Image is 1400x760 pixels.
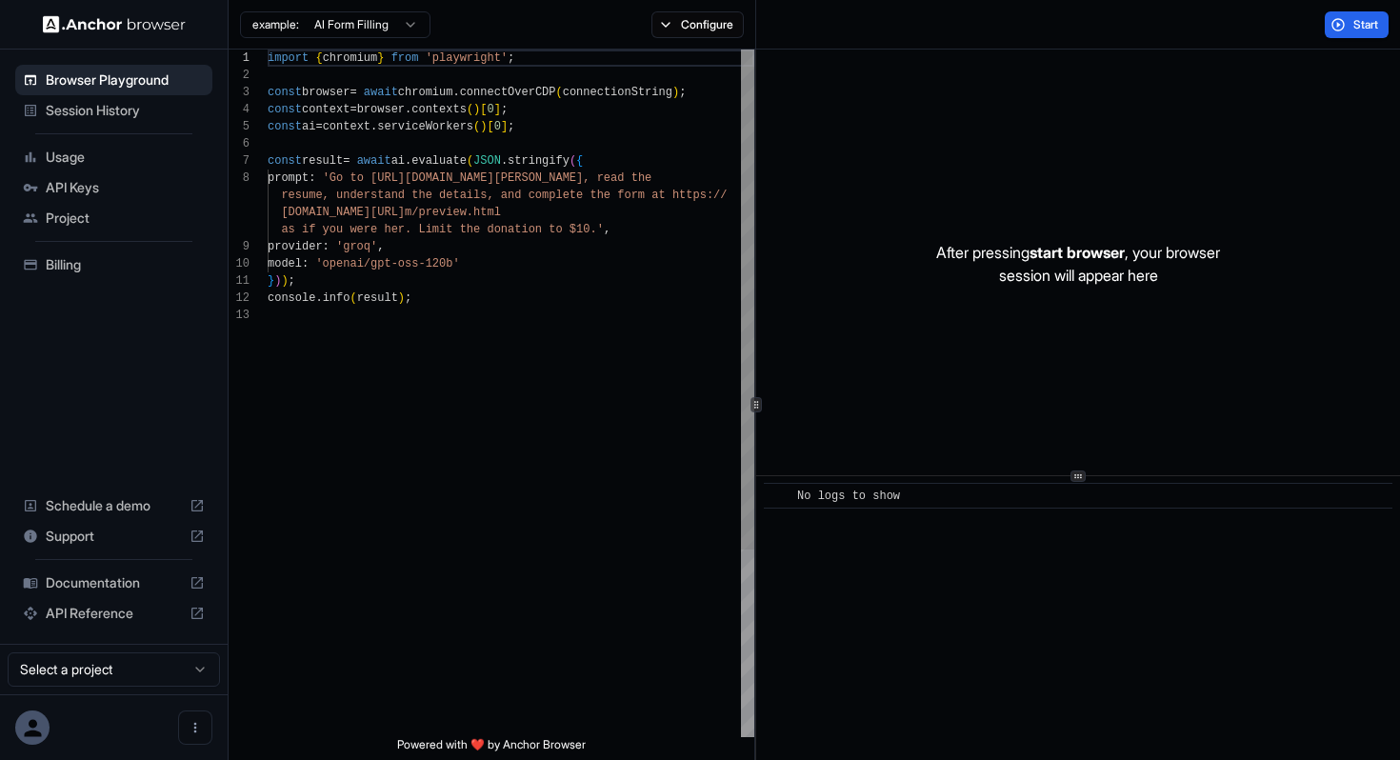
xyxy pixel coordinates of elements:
span: ( [350,291,356,305]
span: : [323,240,330,253]
span: console [268,291,315,305]
span: } [268,274,274,288]
div: Session History [15,95,212,126]
span: ( [473,120,480,133]
div: API Reference [15,598,212,629]
span: Session History [46,101,205,120]
span: ​ [773,487,783,506]
span: ad the [610,171,651,185]
span: 0 [487,103,493,116]
span: JSON [473,154,501,168]
span: info [323,291,350,305]
span: prompt [268,171,309,185]
span: ; [508,51,514,65]
span: [ [480,103,487,116]
div: 3 [229,84,250,101]
span: ai [302,120,315,133]
span: ( [570,154,576,168]
span: ( [556,86,563,99]
div: 6 [229,135,250,152]
span: ) [473,103,480,116]
span: Schedule a demo [46,496,182,515]
span: Project [46,209,205,228]
span: . [501,154,508,168]
span: ) [480,120,487,133]
div: Project [15,203,212,233]
span: const [268,86,302,99]
button: Open menu [178,710,212,745]
span: Browser Playground [46,70,205,90]
span: = [350,103,356,116]
div: 13 [229,307,250,324]
span: [DOMAIN_NAME][URL] [281,206,405,219]
span: Usage [46,148,205,167]
div: API Keys [15,172,212,203]
div: 11 [229,272,250,290]
span: evaluate [411,154,467,168]
span: ai [391,154,405,168]
span: : [302,257,309,270]
span: No logs to show [797,490,900,503]
span: example: [252,17,299,32]
span: orm at https:// [624,189,727,202]
span: ; [289,274,295,288]
span: [ [487,120,493,133]
div: 9 [229,238,250,255]
span: serviceWorkers [377,120,473,133]
div: 5 [229,118,250,135]
span: result [302,154,343,168]
span: ) [672,86,679,99]
div: 8 [229,170,250,187]
span: browser [302,86,350,99]
span: ; [508,120,514,133]
div: Browser Playground [15,65,212,95]
button: Configure [651,11,744,38]
span: import [268,51,309,65]
span: . [370,120,377,133]
span: chromium [398,86,453,99]
span: stringify [508,154,570,168]
span: Start [1353,17,1380,32]
img: Anchor Logo [43,15,186,33]
span: API Reference [46,604,182,623]
span: Billing [46,255,205,274]
span: provider [268,240,323,253]
span: , [604,223,610,236]
span: start browser [1030,243,1125,262]
span: await [357,154,391,168]
div: 12 [229,290,250,307]
span: from [391,51,419,65]
div: Documentation [15,568,212,598]
button: Start [1325,11,1389,38]
span: 'Go to [URL][DOMAIN_NAME][PERSON_NAME], re [323,171,610,185]
span: 'playwright' [426,51,508,65]
span: . [405,103,411,116]
span: ) [281,274,288,288]
span: const [268,154,302,168]
span: Support [46,527,182,546]
span: chromium [323,51,378,65]
span: . [315,291,322,305]
span: m/preview.html [405,206,501,219]
div: 4 [229,101,250,118]
div: Support [15,521,212,551]
span: : [309,171,315,185]
span: await [364,86,398,99]
span: as if you were her. Limit the donation to $10.' [281,223,603,236]
span: ( [467,103,473,116]
p: After pressing , your browser session will appear here [936,241,1220,287]
span: const [268,120,302,133]
span: ) [274,274,281,288]
span: } [377,51,384,65]
span: = [343,154,350,168]
span: { [576,154,583,168]
span: context [323,120,370,133]
span: contexts [411,103,467,116]
span: . [452,86,459,99]
span: model [268,257,302,270]
span: 'openai/gpt-oss-120b' [315,257,459,270]
span: result [357,291,398,305]
span: . [405,154,411,168]
div: 10 [229,255,250,272]
span: resume, understand the details, and complete the f [281,189,624,202]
